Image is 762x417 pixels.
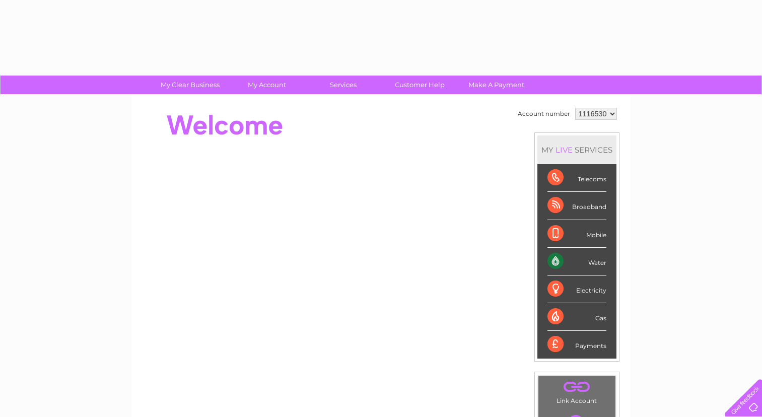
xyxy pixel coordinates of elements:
div: Electricity [547,275,606,303]
div: Payments [547,331,606,358]
a: Make A Payment [455,76,538,94]
div: Mobile [547,220,606,248]
td: Account number [515,105,573,122]
a: Customer Help [378,76,461,94]
div: Water [547,248,606,275]
div: LIVE [553,145,575,155]
td: Link Account [538,375,616,407]
a: . [541,378,613,396]
div: MY SERVICES [537,135,616,164]
div: Broadband [547,192,606,220]
a: My Account [225,76,308,94]
div: Telecoms [547,164,606,192]
a: My Clear Business [149,76,232,94]
a: Services [302,76,385,94]
div: Gas [547,303,606,331]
